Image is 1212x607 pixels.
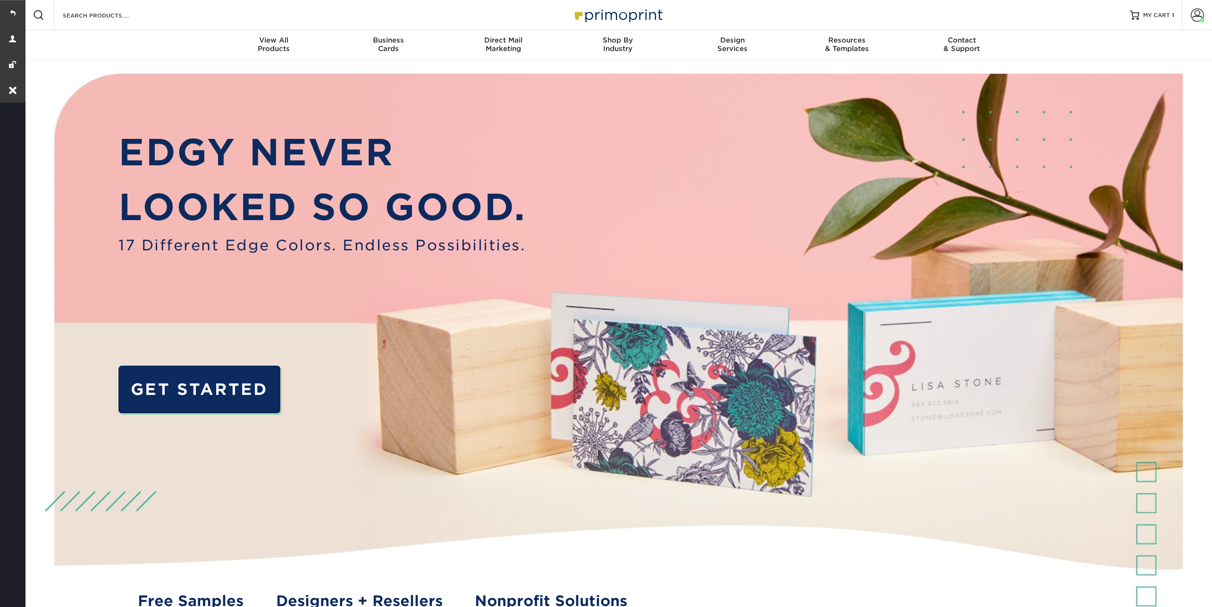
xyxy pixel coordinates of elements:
[904,36,1019,53] div: & Support
[790,36,904,44] span: Resources
[331,30,446,60] a: BusinessCards
[446,30,561,60] a: Direct MailMarketing
[561,30,675,60] a: Shop ByIndustry
[675,36,790,44] span: Design
[62,9,154,21] input: SEARCH PRODUCTS.....
[675,36,790,53] div: Services
[571,5,665,25] img: Primoprint
[331,36,446,44] span: Business
[118,366,280,413] a: GET STARTED
[2,578,80,604] iframe: Google Customer Reviews
[118,234,526,256] span: 17 Different Edge Colors. Endless Possibilities.
[675,30,790,60] a: DesignServices
[118,180,526,235] p: LOOKED SO GOOD.
[217,30,331,60] a: View AllProducts
[446,36,561,44] span: Direct Mail
[561,36,675,44] span: Shop By
[118,125,526,180] p: EDGY NEVER
[446,36,561,53] div: Marketing
[331,36,446,53] div: Cards
[790,30,904,60] a: Resources& Templates
[904,36,1019,44] span: Contact
[217,36,331,44] span: View All
[904,30,1019,60] a: Contact& Support
[790,36,904,53] div: & Templates
[1172,12,1174,18] span: 1
[1143,11,1170,19] span: MY CART
[561,36,675,53] div: Industry
[217,36,331,53] div: Products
